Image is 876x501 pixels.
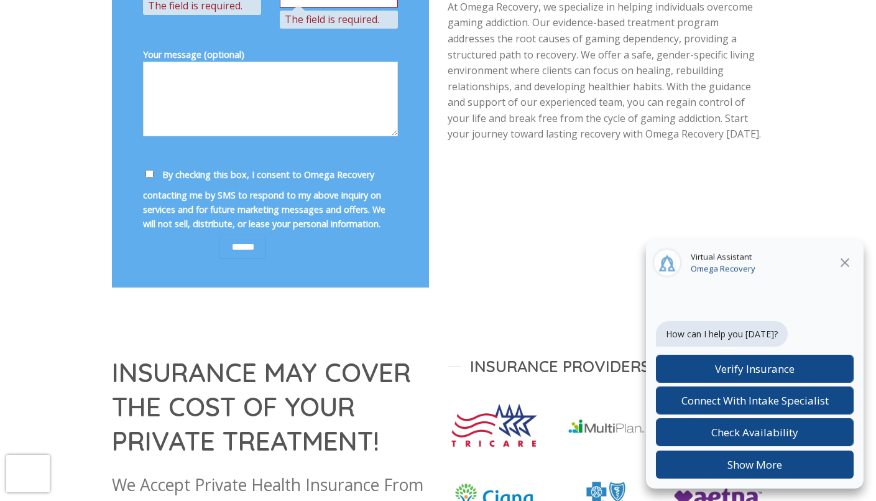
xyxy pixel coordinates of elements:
span: By checking this box, I consent to Omega Recovery contacting me by SMS to respond to my above inq... [143,169,385,230]
input: By checking this box, I consent to Omega Recovery contacting me by SMS to respond to my above inq... [145,170,154,178]
textarea: Your message (optional) [143,62,398,136]
span: Insurance Providers we Accept [470,356,742,377]
strong: INSURANCE MAY COVER THE COST OF YOUR PRIVATE TREATMENT! [112,356,411,457]
span: The field is required. [280,11,398,29]
label: Your message (optional) [143,47,398,145]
